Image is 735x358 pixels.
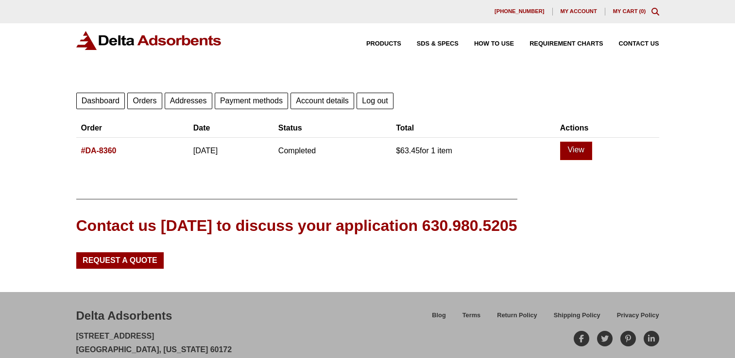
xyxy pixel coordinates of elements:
[76,90,659,109] nav: Account pages
[165,93,212,109] a: Addresses
[454,310,489,327] a: Terms
[553,8,605,16] a: My account
[617,312,659,319] span: Privacy Policy
[278,124,302,132] span: Status
[462,312,480,319] span: Terms
[76,308,172,324] div: Delta Adsorbents
[495,9,545,14] span: [PHONE_NUMBER]
[560,142,592,160] a: View order DA-8360
[81,146,117,155] a: View order number DA-8360
[613,8,646,14] a: My Cart (0)
[432,312,445,319] span: Blog
[391,138,555,164] td: for 1 item
[560,124,589,132] span: Actions
[641,8,644,14] span: 0
[487,8,553,16] a: [PHONE_NUMBER]
[215,93,288,109] a: Payment methods
[396,146,400,155] span: $
[609,310,659,327] a: Privacy Policy
[81,124,103,132] span: Order
[127,93,162,109] a: Orders
[351,41,401,47] a: Products
[619,41,659,47] span: Contact Us
[651,8,659,16] div: Toggle Modal Content
[291,93,354,109] a: Account details
[546,310,609,327] a: Shipping Policy
[83,257,157,264] span: Request a Quote
[396,146,420,155] span: 63.45
[76,31,222,50] img: Delta Adsorbents
[497,312,537,319] span: Return Policy
[193,124,210,132] span: Date
[417,41,459,47] span: SDS & SPECS
[474,41,514,47] span: How to Use
[357,93,393,109] a: Log out
[514,41,603,47] a: Requirement Charts
[193,146,218,155] time: [DATE]
[273,138,391,164] td: Completed
[489,310,546,327] a: Return Policy
[530,41,603,47] span: Requirement Charts
[76,252,164,269] a: Request a Quote
[396,124,414,132] span: Total
[554,312,600,319] span: Shipping Policy
[366,41,401,47] span: Products
[561,9,597,14] span: My account
[424,310,454,327] a: Blog
[76,93,125,109] a: Dashboard
[401,41,459,47] a: SDS & SPECS
[603,41,659,47] a: Contact Us
[76,215,517,237] div: Contact us [DATE] to discuss your application 630.980.5205
[459,41,514,47] a: How to Use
